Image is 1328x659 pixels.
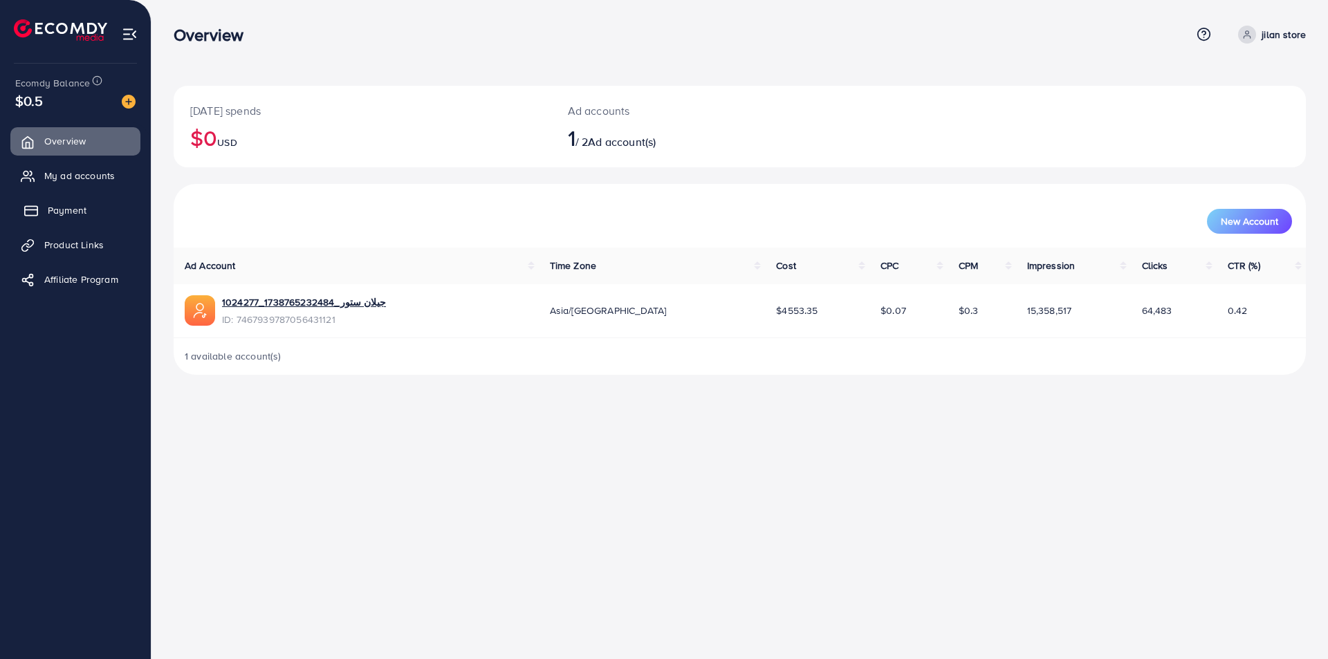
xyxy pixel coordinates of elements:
[959,304,979,317] span: $0.3
[1027,304,1072,317] span: 15,358,517
[1228,259,1260,272] span: CTR (%)
[1142,259,1168,272] span: Clicks
[1262,26,1306,43] p: jilan store
[1207,209,1292,234] button: New Account
[1142,304,1172,317] span: 64,483
[190,102,535,119] p: [DATE] spends
[10,266,140,293] a: Affiliate Program
[174,25,255,45] h3: Overview
[185,259,236,272] span: Ad Account
[15,91,44,111] span: $0.5
[568,124,818,151] h2: / 2
[44,272,118,286] span: Affiliate Program
[568,102,818,119] p: Ad accounts
[880,304,906,317] span: $0.07
[550,259,596,272] span: Time Zone
[122,26,138,42] img: menu
[14,19,107,41] img: logo
[10,196,140,224] a: Payment
[10,231,140,259] a: Product Links
[44,169,115,183] span: My ad accounts
[222,313,386,326] span: ID: 7467939787056431121
[1269,597,1318,649] iframe: Chat
[776,259,796,272] span: Cost
[1233,26,1306,44] a: jilan store
[1027,259,1076,272] span: Impression
[44,134,86,148] span: Overview
[48,203,86,217] span: Payment
[15,76,90,90] span: Ecomdy Balance
[550,304,667,317] span: Asia/[GEOGRAPHIC_DATA]
[185,295,215,326] img: ic-ads-acc.e4c84228.svg
[588,134,656,149] span: Ad account(s)
[880,259,898,272] span: CPC
[222,295,386,309] a: 1024277_جيلان ستور_1738765232484
[1228,304,1248,317] span: 0.42
[190,124,535,151] h2: $0
[122,95,136,109] img: image
[185,349,282,363] span: 1 available account(s)
[10,162,140,189] a: My ad accounts
[959,259,978,272] span: CPM
[217,136,237,149] span: USD
[776,304,818,317] span: $4553.35
[568,122,575,154] span: 1
[10,127,140,155] a: Overview
[44,238,104,252] span: Product Links
[1221,216,1278,226] span: New Account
